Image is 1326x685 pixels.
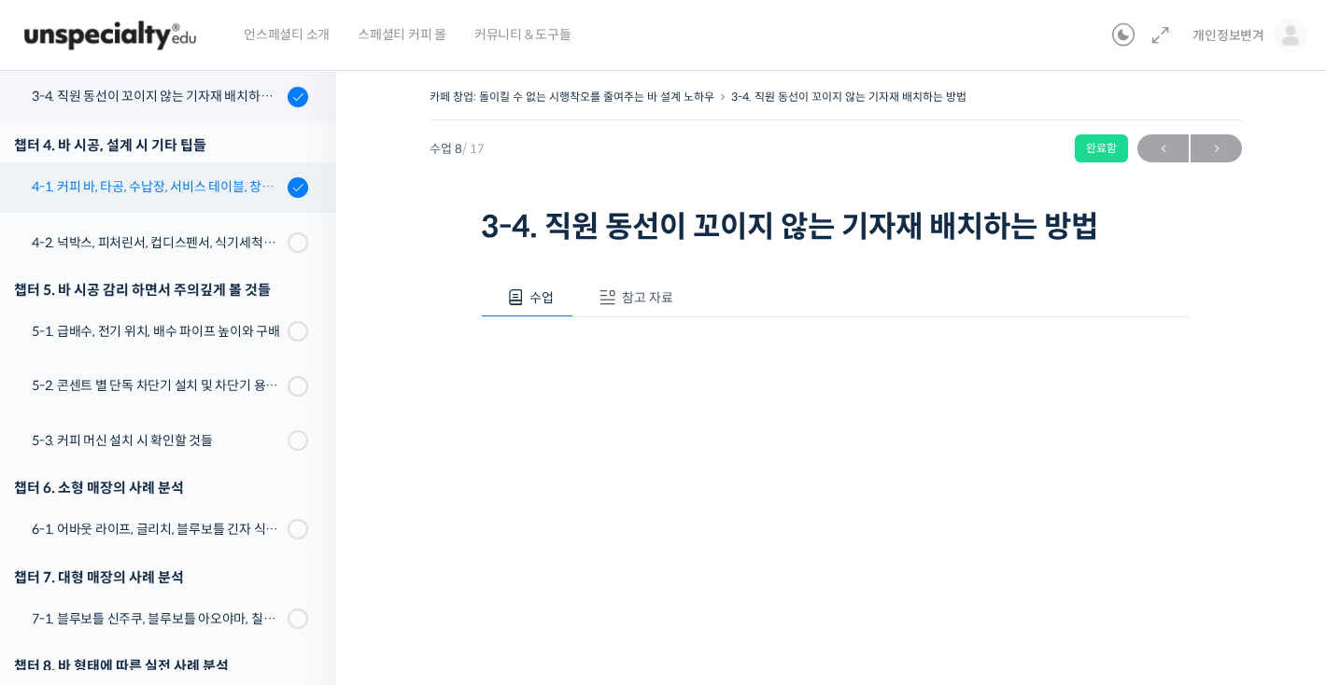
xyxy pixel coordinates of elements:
[430,90,714,104] a: 카페 창업: 돌이킬 수 없는 시행착오를 줄여주는 바 설계 노하우
[1075,134,1128,162] div: 완료함
[14,653,308,678] div: 챕터 8. 바 형태에 따른 실전 사례 분석
[14,475,308,500] div: 챕터 6. 소형 매장의 사례 분석
[1191,136,1242,161] span: →
[32,519,282,539] div: 6-1. 어바웃 라이프, 글리치, 블루보틀 긴자 식스, 로로움
[1191,134,1242,162] a: 다음→
[430,143,485,155] span: 수업 8
[171,559,193,574] span: 대화
[622,289,673,306] span: 참고 자료
[32,375,282,396] div: 5-2. 콘센트 별 단독 차단기 설치 및 차단기 용량 확인
[1137,134,1189,162] a: ←이전
[32,608,282,629] div: 7-1. 블루보틀 신주쿠, 블루보틀 아오야마, 칠성조선소, 히어리스트
[241,530,359,577] a: 설정
[32,321,282,342] div: 5-1. 급배수, 전기 위치, 배수 파이프 높이와 구배
[481,209,1191,245] h1: 3-4. 직원 동선이 꼬이지 않는 기자재 배치하는 방법
[123,530,241,577] a: 대화
[59,558,70,573] span: 홈
[14,565,308,590] div: 챕터 7. 대형 매장의 사례 분석
[32,232,282,253] div: 4-2. 넉박스, 피처린서, 컵디스펜서, 식기세척기, 쇼케이스
[32,430,282,451] div: 5-3. 커피 머신 설치 시 확인할 것들
[529,289,554,306] span: 수업
[32,176,282,197] div: 4-1. 커피 바, 타공, 수납장, 서비스 테이블, 창고 및 직원 휴게실
[14,133,308,158] div: 챕터 4. 바 시공, 설계 시 기타 팁들
[32,86,282,106] div: 3-4. 직원 동선이 꼬이지 않는 기자재 배치하는 방법
[462,141,485,157] span: / 17
[1137,136,1189,161] span: ←
[1192,27,1264,44] span: 개인정보변겨
[731,90,966,104] a: 3-4. 직원 동선이 꼬이지 않는 기자재 배치하는 방법
[289,558,311,573] span: 설정
[14,277,308,302] div: 챕터 5. 바 시공 감리 하면서 주의깊게 볼 것들
[6,530,123,577] a: 홈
